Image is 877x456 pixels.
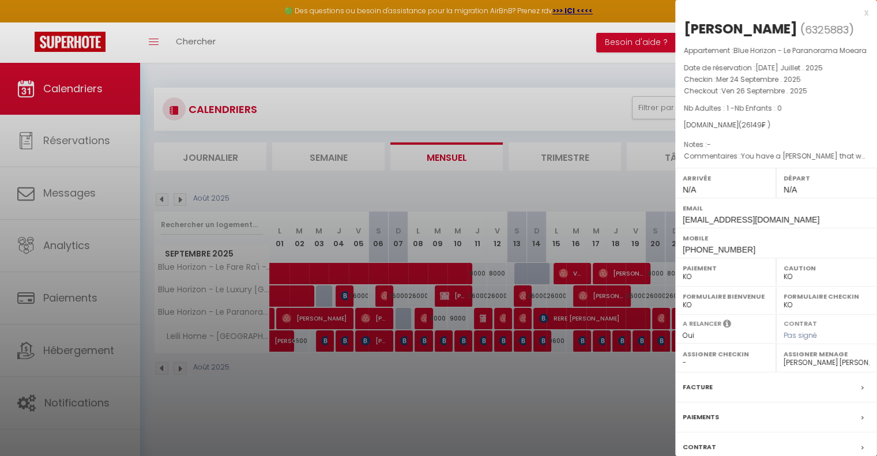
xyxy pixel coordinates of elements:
[683,381,713,393] label: Facture
[784,330,817,340] span: Pas signé
[784,291,870,302] label: Formulaire Checkin
[739,120,770,130] span: ( ₣ )
[723,319,731,331] i: Sélectionner OUI si vous souhaiter envoyer les séquences de messages post-checkout
[716,74,801,84] span: Mer 24 Septembre . 2025
[684,150,868,162] p: Commentaires :
[683,441,716,453] label: Contrat
[675,6,868,20] div: x
[683,232,870,244] label: Mobile
[683,411,719,423] label: Paiements
[684,103,782,113] span: Nb Adultes : 1 -
[683,262,769,274] label: Paiement
[683,202,870,214] label: Email
[683,172,769,184] label: Arrivée
[784,185,797,194] span: N/A
[684,74,868,85] p: Checkin :
[707,140,711,149] span: -
[784,262,870,274] label: Caution
[784,172,870,184] label: Départ
[683,291,769,302] label: Formulaire Bienvenue
[784,319,817,326] label: Contrat
[755,63,823,73] span: [DATE] Juillet . 2025
[742,120,762,130] span: 26149
[683,215,819,224] span: [EMAIL_ADDRESS][DOMAIN_NAME]
[784,348,870,360] label: Assigner Menage
[800,21,854,37] span: ( )
[684,20,797,38] div: [PERSON_NAME]
[721,86,807,96] span: Ven 26 Septembre . 2025
[684,45,868,56] p: Appartement :
[683,245,755,254] span: [PHONE_NUMBER]
[684,139,868,150] p: Notes :
[684,62,868,74] p: Date de réservation :
[735,103,782,113] span: Nb Enfants : 0
[684,85,868,97] p: Checkout :
[733,46,867,55] span: Blue Horizon - Le Paranorama Moeara
[683,185,696,194] span: N/A
[683,348,769,360] label: Assigner Checkin
[683,319,721,329] label: A relancer
[805,22,849,37] span: 6325883
[684,120,868,131] div: [DOMAIN_NAME]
